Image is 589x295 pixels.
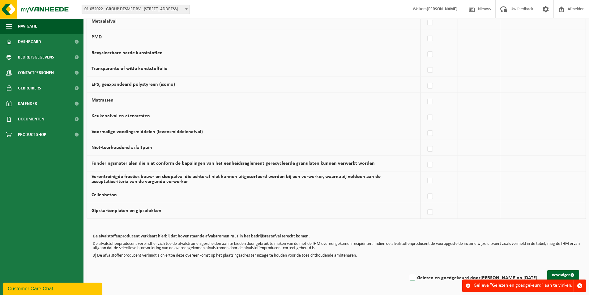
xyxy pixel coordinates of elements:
[547,270,579,280] button: Bevestigen
[474,280,574,292] div: Gelieve "Gelezen en goedgekeurd" aan te vinken.
[18,96,37,111] span: Kalender
[18,111,44,127] span: Documenten
[427,7,458,11] strong: [PERSON_NAME]
[92,174,381,184] label: Verontreinigde fracties bouw- en sloopafval die achteraf niet kunnen uitgesorteerd worden bij een...
[93,234,310,239] b: De afvalstoffenproducent verklaart hierbij dat bovenstaande afvalstromen NIET in het bedrijfsrest...
[93,254,580,258] p: 3) De afvalstoffenproducent verbindt zich ertoe deze overeenkomst op het plaatsingsadres ter inza...
[92,82,175,87] label: EPS, geëxpandeerd polystyreen (isomo)
[18,50,54,65] span: Bedrijfsgegevens
[92,66,167,71] label: Transparante of witte kunststoffolie
[92,19,117,24] label: Metaalafval
[82,5,190,14] span: 01-052022 - GROUP DESMET BV - 8530 HARELBEKE, KORTRIJKSESTEENWEG 372
[408,273,537,283] label: Gelezen en goedgekeurd door op [DATE]
[92,35,102,40] label: PMD
[92,161,375,166] label: Funderingsmaterialen die niet conform de bepalingen van het eenheidsreglement gerecycleerde granu...
[93,242,580,250] p: De afvalstoffenproducent verbindt er zich toe de afvalstromen gescheiden aan te bieden door gebru...
[18,34,41,50] span: Dashboard
[92,129,203,134] label: Voormalige voedingsmiddelen (levensmiddelenafval)
[92,208,161,213] label: Gipskartonplaten en gipsblokken
[18,80,41,96] span: Gebruikers
[480,275,517,280] strong: [PERSON_NAME]
[92,114,150,119] label: Keukenafval en etensresten
[92,193,117,197] label: Cellenbeton
[18,127,46,142] span: Product Shop
[92,50,163,55] label: Recycleerbare harde kunststoffen
[18,65,54,80] span: Contactpersonen
[3,281,103,295] iframe: chat widget
[92,98,113,103] label: Matrassen
[92,145,152,150] label: Niet-teerhoudend asfaltpuin
[18,19,37,34] span: Navigatie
